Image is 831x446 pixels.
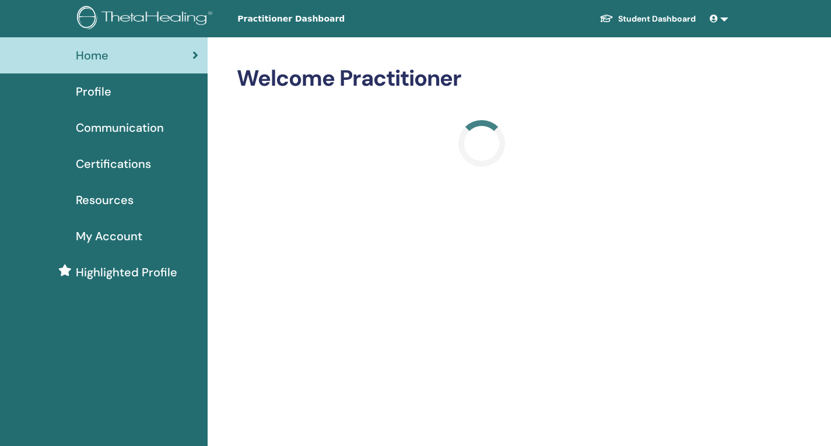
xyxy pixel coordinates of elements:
h2: Welcome Practitioner [237,65,726,92]
span: Home [76,47,108,64]
span: Certifications [76,155,151,173]
a: Student Dashboard [590,8,705,30]
span: Resources [76,191,134,209]
img: logo.png [77,6,216,32]
span: Highlighted Profile [76,264,177,281]
span: Communication [76,119,164,136]
span: Profile [76,83,111,100]
span: My Account [76,227,142,245]
img: graduation-cap-white.svg [599,13,613,23]
span: Practitioner Dashboard [237,13,412,25]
